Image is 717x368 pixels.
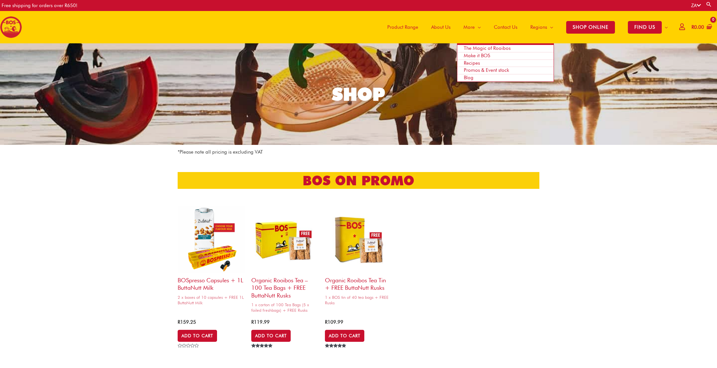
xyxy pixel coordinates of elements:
span: 1 x BOS tin of 40 tea bags + FREE Rusks [325,295,392,306]
span: Recipes [464,60,480,66]
span: 1 x carton of 100 Tea Bags (5 x foiled freshbags) + FREE Rusks [251,302,318,313]
a: Make it BOS [457,52,554,60]
a: BOSpresso capsules + 1L ButtaNutt Milk2 x boxes of 10 capsules + FREE 1L ButtaNutt Milk [178,206,245,308]
a: Add to cart: “Organic Rooibos Tea - 100 Tea Bags + FREE ButtaNutt Rusks” [251,330,291,341]
span: Rated out of 5 [251,344,273,363]
span: Make it BOS [464,53,490,59]
p: *Please note all pricing is excluding VAT [178,148,539,156]
span: 2 x boxes of 10 capsules + FREE 1L ButtaNutt Milk [178,295,245,306]
h2: bos on promo [178,172,539,189]
a: Add to cart: “Organic Rooibos Tea Tin + FREE ButtaNutt Rusks” [325,330,364,341]
a: Regions [524,11,560,43]
a: ZA [691,3,701,8]
span: R [178,319,180,325]
span: R [691,24,694,30]
span: Promos & Event stock [464,67,509,73]
nav: Site Navigation [376,11,674,43]
a: Promos & Event stock [457,67,554,74]
a: About Us [425,11,457,43]
span: About Us [431,17,451,37]
span: Blog [464,75,473,81]
h2: Organic Rooibos Tea Tin + FREE ButtaNutt Rusks [325,273,392,292]
span: Contact Us [494,17,517,37]
a: Search button [706,1,712,7]
a: SHOP ONLINE [560,11,621,43]
a: Select options for “BOSpresso capsules + 1L ButtaNutt Milk” [178,330,217,341]
span: Rated out of 5 [325,344,347,363]
span: Product Range [387,17,418,37]
a: View Shopping Cart, empty [690,20,712,35]
a: Organic Rooibos Tea Tin + FREE ButtaNutt Rusks1 x BOS tin of 40 tea bags + FREE Rusks [325,206,392,308]
img: organic rooibos tea 100 tea bags [251,206,318,273]
bdi: 159.25 [178,319,196,325]
div: SHOP [332,85,385,103]
span: R [251,319,254,325]
a: More [457,11,487,43]
img: bospresso capsules + 1l buttanutt milk [178,206,245,273]
h2: Organic Rooibos Tea – 100 Tea Bags + FREE ButtaNutt Rusks [251,273,318,299]
a: Blog [457,74,554,81]
span: Regions [530,17,547,37]
span: SHOP ONLINE [566,21,615,34]
span: R [325,319,327,325]
span: More [463,17,475,37]
span: The Magic of Rooibos [464,45,511,51]
a: Contact Us [487,11,524,43]
bdi: 119.99 [251,319,270,325]
a: Organic Rooibos Tea – 100 Tea Bags + FREE ButtaNutt Rusks1 x carton of 100 Tea Bags (5 x foiled f... [251,206,318,315]
a: Product Range [381,11,425,43]
a: The Magic of Rooibos [457,45,554,52]
bdi: 0.00 [691,24,704,30]
h2: BOSpresso capsules + 1L ButtaNutt Milk [178,273,245,292]
img: organic rooibos tea tin [325,206,392,273]
a: Recipes [457,60,554,67]
bdi: 109.99 [325,319,343,325]
span: FIND US [628,21,662,34]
